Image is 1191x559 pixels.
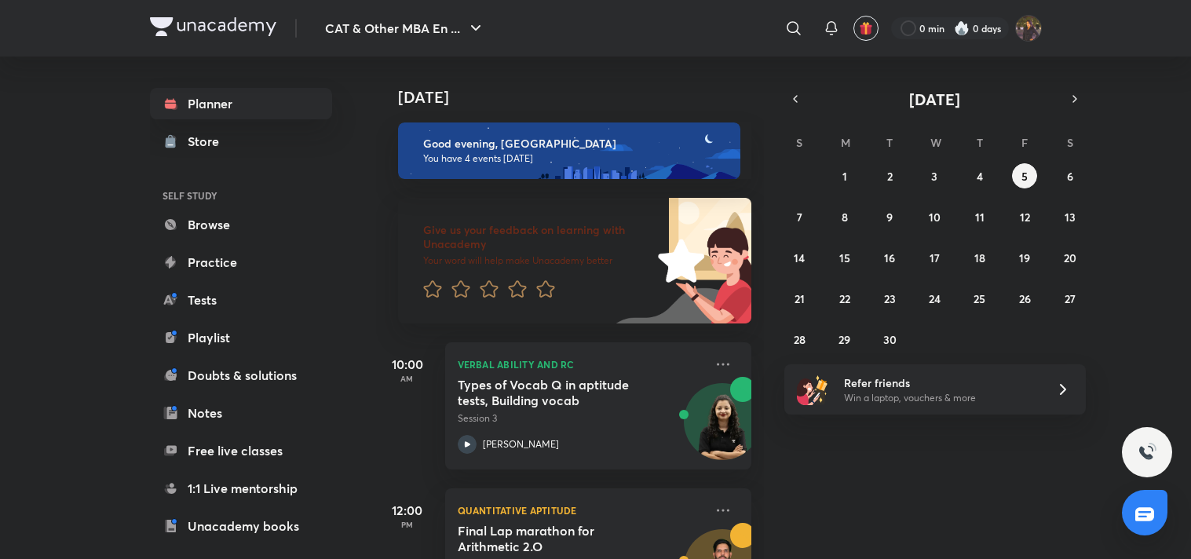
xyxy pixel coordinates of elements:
[150,126,332,157] a: Store
[887,169,893,184] abbr: September 2, 2025
[853,16,879,41] button: avatar
[685,392,760,467] img: Avatar
[922,286,947,311] button: September 24, 2025
[483,437,559,451] p: [PERSON_NAME]
[1058,286,1083,311] button: September 27, 2025
[1021,135,1028,150] abbr: Friday
[839,250,850,265] abbr: September 15, 2025
[967,163,992,188] button: September 4, 2025
[832,163,857,188] button: September 1, 2025
[423,254,652,267] p: Your word will help make Unacademy better
[977,135,983,150] abbr: Thursday
[1015,15,1042,42] img: Bhumika Varshney
[975,210,985,225] abbr: September 11, 2025
[884,291,896,306] abbr: September 23, 2025
[150,510,332,542] a: Unacademy books
[150,209,332,240] a: Browse
[787,327,812,352] button: September 28, 2025
[1067,169,1073,184] abbr: September 6, 2025
[150,322,332,353] a: Playlist
[967,204,992,229] button: September 11, 2025
[376,501,439,520] h5: 12:00
[150,182,332,209] h6: SELF STUDY
[839,291,850,306] abbr: September 22, 2025
[1065,291,1076,306] abbr: September 27, 2025
[458,501,704,520] p: Quantitative Aptitude
[877,286,902,311] button: September 23, 2025
[877,245,902,270] button: September 16, 2025
[832,245,857,270] button: September 15, 2025
[838,332,850,347] abbr: September 29, 2025
[376,355,439,374] h5: 10:00
[832,286,857,311] button: September 22, 2025
[877,204,902,229] button: September 9, 2025
[877,327,902,352] button: September 30, 2025
[796,135,802,150] abbr: Sunday
[1065,210,1076,225] abbr: September 13, 2025
[886,210,893,225] abbr: September 9, 2025
[1058,163,1083,188] button: September 6, 2025
[832,204,857,229] button: September 8, 2025
[930,135,941,150] abbr: Wednesday
[974,291,985,306] abbr: September 25, 2025
[150,247,332,278] a: Practice
[842,210,848,225] abbr: September 8, 2025
[886,135,893,150] abbr: Tuesday
[931,169,937,184] abbr: September 3, 2025
[1012,245,1037,270] button: September 19, 2025
[974,250,985,265] abbr: September 18, 2025
[458,355,704,374] p: Verbal Ability and RC
[794,332,806,347] abbr: September 28, 2025
[188,132,228,151] div: Store
[150,397,332,429] a: Notes
[1019,291,1031,306] abbr: September 26, 2025
[1012,286,1037,311] button: September 26, 2025
[1064,250,1076,265] abbr: September 20, 2025
[797,374,828,405] img: referral
[458,411,704,426] p: Session 3
[605,198,751,323] img: feedback_image
[844,374,1037,391] h6: Refer friends
[150,360,332,391] a: Doubts & solutions
[150,17,276,40] a: Company Logo
[929,210,941,225] abbr: September 10, 2025
[398,88,767,107] h4: [DATE]
[922,204,947,229] button: September 10, 2025
[150,88,332,119] a: Planner
[1021,169,1028,184] abbr: September 5, 2025
[977,169,983,184] abbr: September 4, 2025
[922,245,947,270] button: September 17, 2025
[832,327,857,352] button: September 29, 2025
[859,21,873,35] img: avatar
[844,391,1037,405] p: Win a laptop, vouchers & more
[967,286,992,311] button: September 25, 2025
[842,169,847,184] abbr: September 1, 2025
[787,204,812,229] button: September 7, 2025
[877,163,902,188] button: September 2, 2025
[1067,135,1073,150] abbr: Saturday
[967,245,992,270] button: September 18, 2025
[909,89,960,110] span: [DATE]
[1012,204,1037,229] button: September 12, 2025
[806,88,1064,110] button: [DATE]
[883,332,897,347] abbr: September 30, 2025
[458,377,653,408] h5: Types of Vocab Q in aptitude tests, Building vocab
[884,250,895,265] abbr: September 16, 2025
[1058,204,1083,229] button: September 13, 2025
[150,473,332,504] a: 1:1 Live mentorship
[316,13,495,44] button: CAT & Other MBA En ...
[922,163,947,188] button: September 3, 2025
[841,135,850,150] abbr: Monday
[1058,245,1083,270] button: September 20, 2025
[423,152,726,165] p: You have 4 events [DATE]
[797,210,802,225] abbr: September 7, 2025
[787,245,812,270] button: September 14, 2025
[1138,443,1156,462] img: ttu
[376,374,439,383] p: AM
[150,284,332,316] a: Tests
[376,520,439,529] p: PM
[150,435,332,466] a: Free live classes
[930,250,940,265] abbr: September 17, 2025
[423,137,726,151] h6: Good evening, [GEOGRAPHIC_DATA]
[954,20,970,36] img: streak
